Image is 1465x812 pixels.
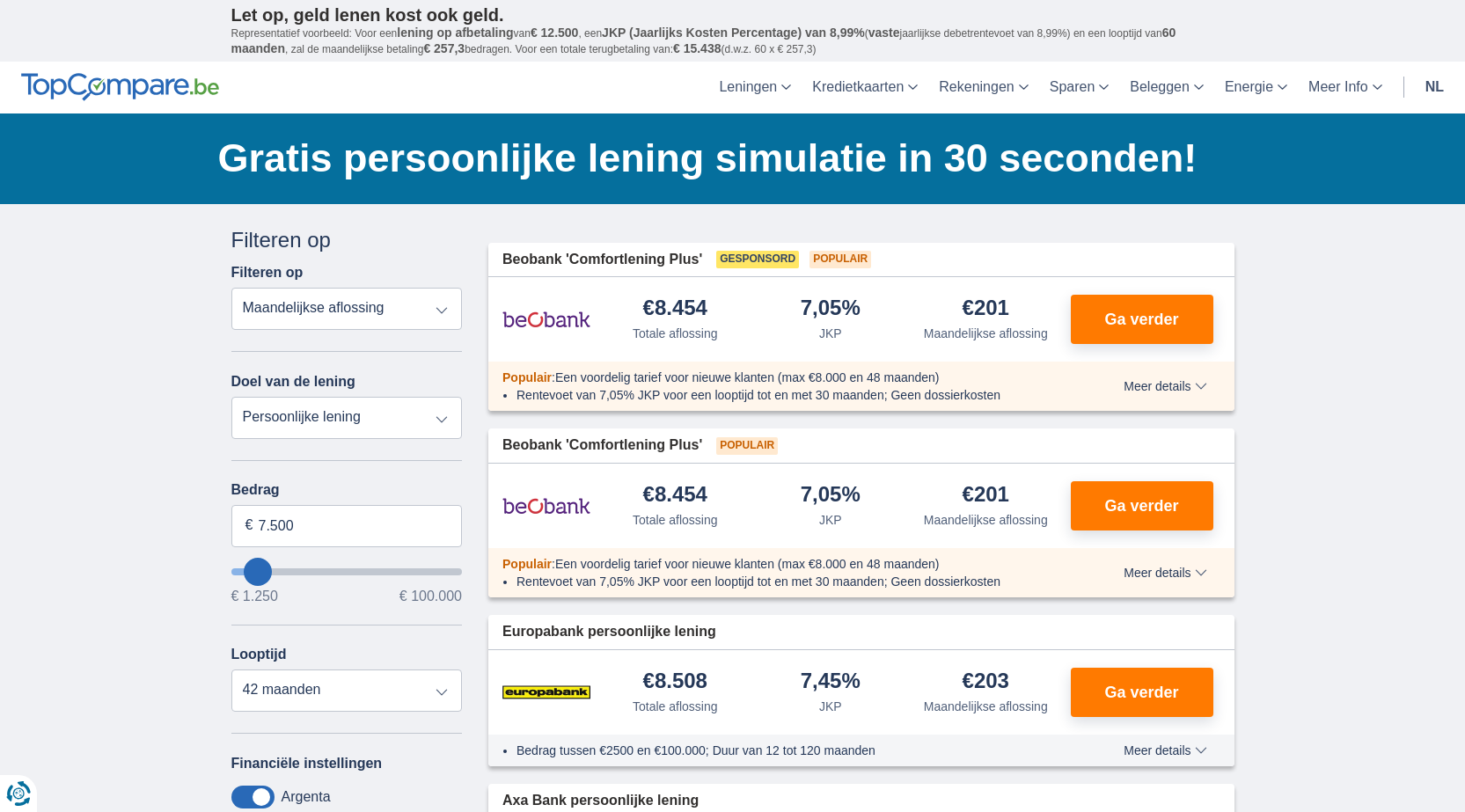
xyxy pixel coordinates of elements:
span: Meer details [1124,567,1206,579]
span: Een voordelig tarief voor nieuwe klanten (max €8.000 en 48 maanden) [555,557,940,571]
span: Een voordelig tarief voor nieuwe klanten (max €8.000 en 48 maanden) [555,370,940,384]
span: € [245,516,253,536]
div: Maandelijkse aflossing [924,698,1048,715]
p: Let op, geld lenen kost ook geld. [231,4,1234,26]
button: Ga verder [1071,668,1213,717]
div: 7,05% [801,484,861,508]
a: Beleggen [1119,62,1214,113]
span: Beobank 'Comfortlening Plus' [502,435,702,456]
div: Maandelijkse aflossing [924,325,1048,342]
div: Maandelijkse aflossing [924,511,1048,529]
div: €201 [963,297,1009,321]
img: TopCompare [21,73,219,101]
div: Totale aflossing [633,325,718,342]
h1: Gratis persoonlijke lening simulatie in 30 seconden! [218,131,1234,186]
img: product.pl.alt Europabank [502,670,590,714]
a: Meer Info [1298,62,1393,113]
label: Looptijd [231,647,287,662]
div: : [488,555,1073,573]
span: Ga verder [1104,684,1178,700]
span: Meer details [1124,380,1206,392]
span: € 100.000 [399,589,462,604]
span: JKP (Jaarlijks Kosten Percentage) van 8,99% [602,26,865,40]
img: product.pl.alt Beobank [502,297,590,341]
div: 7,45% [801,670,861,694]
div: JKP [819,511,842,529]
div: JKP [819,698,842,715]
span: Beobank 'Comfortlening Plus' [502,250,702,270]
div: €8.454 [643,297,707,321]
div: €8.508 [643,670,707,694]
label: Doel van de lening [231,374,355,390]
div: €8.454 [643,484,707,508]
li: Rentevoet van 7,05% JKP voor een looptijd tot en met 30 maanden; Geen dossierkosten [516,573,1059,590]
span: € 15.438 [673,41,722,55]
a: Leningen [708,62,802,113]
button: Ga verder [1071,295,1213,344]
span: Axa Bank persoonlijke lening [502,791,699,811]
div: Filteren op [231,225,463,255]
span: Meer details [1124,744,1206,757]
label: Argenta [282,789,331,805]
span: € 1.250 [231,589,278,604]
span: Populair [716,437,778,455]
span: Populair [502,370,552,384]
button: Meer details [1110,743,1220,757]
span: Ga verder [1104,311,1178,327]
div: Totale aflossing [633,698,718,715]
a: nl [1415,62,1454,113]
span: vaste [868,26,900,40]
label: Filteren op [231,265,304,281]
a: Kredietkaarten [802,62,928,113]
a: Energie [1214,62,1298,113]
span: Populair [809,251,871,268]
span: € 257,3 [423,41,465,55]
div: €201 [963,484,1009,508]
label: Bedrag [231,482,463,498]
li: Rentevoet van 7,05% JKP voor een looptijd tot en met 30 maanden; Geen dossierkosten [516,386,1059,404]
span: € 12.500 [531,26,579,40]
div: JKP [819,325,842,342]
li: Bedrag tussen €2500 en €100.000; Duur van 12 tot 120 maanden [516,742,1059,759]
input: wantToBorrow [231,568,463,575]
span: 60 maanden [231,26,1176,55]
span: Europabank persoonlijke lening [502,622,716,642]
img: product.pl.alt Beobank [502,484,590,528]
div: €203 [963,670,1009,694]
span: Ga verder [1104,498,1178,514]
a: Rekeningen [928,62,1038,113]
label: Financiële instellingen [231,756,383,772]
a: Sparen [1039,62,1120,113]
span: Gesponsord [716,251,799,268]
div: : [488,369,1073,386]
button: Meer details [1110,566,1220,580]
p: Representatief voorbeeld: Voor een van , een ( jaarlijkse debetrentevoet van 8,99%) en een loopti... [231,26,1234,57]
button: Meer details [1110,379,1220,393]
span: Populair [502,557,552,571]
div: Totale aflossing [633,511,718,529]
div: 7,05% [801,297,861,321]
span: lening op afbetaling [397,26,513,40]
button: Ga verder [1071,481,1213,530]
